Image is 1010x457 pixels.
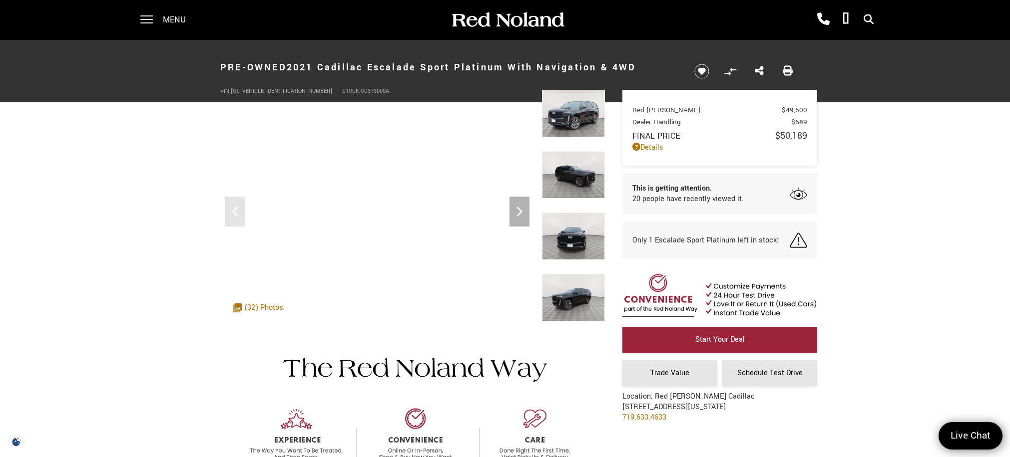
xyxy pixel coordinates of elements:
[632,117,791,127] span: Dealer Handling
[775,129,807,142] span: $50,189
[5,437,28,447] section: Click to Open Cookie Consent Modal
[231,87,332,95] span: [US_VEHICLE_IDENTIFICATION_NUMBER]
[632,235,779,245] span: Only 1 Escalade Sport Platinum left in stock!
[542,274,605,321] img: Used 2021 Black Cadillac Sport Platinum image 4
[695,334,745,345] span: Start Your Deal
[632,183,744,194] span: This is getting attention.
[791,117,807,127] span: $689
[228,297,288,318] div: (32) Photos
[632,130,775,142] span: Final Price
[5,437,28,447] img: Opt-Out Icon
[542,213,605,260] img: Used 2021 Black Cadillac Sport Platinum image 3
[220,47,677,87] h1: 2021 Cadillac Escalade Sport Platinum With Navigation & 4WD
[542,90,605,137] img: Used 2021 Black Cadillac Sport Platinum image 1
[509,197,529,227] div: Next
[220,61,287,74] strong: Pre-Owned
[782,105,807,115] span: $49,500
[737,368,803,378] span: Schedule Test Drive
[632,142,807,153] a: Details
[691,63,713,79] button: Save vehicle
[342,87,361,95] span: Stock:
[622,412,666,423] a: 719.633.4633
[723,64,738,79] button: Compare Vehicle
[632,117,807,127] a: Dealer Handling $689
[632,129,807,142] a: Final Price $50,189
[946,429,996,443] span: Live Chat
[450,11,565,29] img: Red Noland Auto Group
[220,90,534,325] iframe: Interactive Walkaround/Photo gallery of the vehicle/product
[783,65,793,78] a: Print this Pre-Owned 2021 Cadillac Escalade Sport Platinum With Navigation & 4WD
[650,368,689,378] span: Trade Value
[622,327,817,353] a: Start Your Deal
[361,87,389,95] span: UC313000A
[542,151,605,199] img: Used 2021 Black Cadillac Sport Platinum image 2
[632,105,782,115] span: Red [PERSON_NAME]
[220,87,231,95] span: VIN:
[622,360,717,386] a: Trade Value
[632,194,744,204] span: 20 people have recently viewed it.
[722,360,817,386] a: Schedule Test Drive
[622,391,755,430] div: Location: Red [PERSON_NAME] Cadillac [STREET_ADDRESS][US_STATE]
[939,422,1003,450] a: Live Chat
[632,105,807,115] a: Red [PERSON_NAME] $49,500
[755,65,764,78] a: Share this Pre-Owned 2021 Cadillac Escalade Sport Platinum With Navigation & 4WD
